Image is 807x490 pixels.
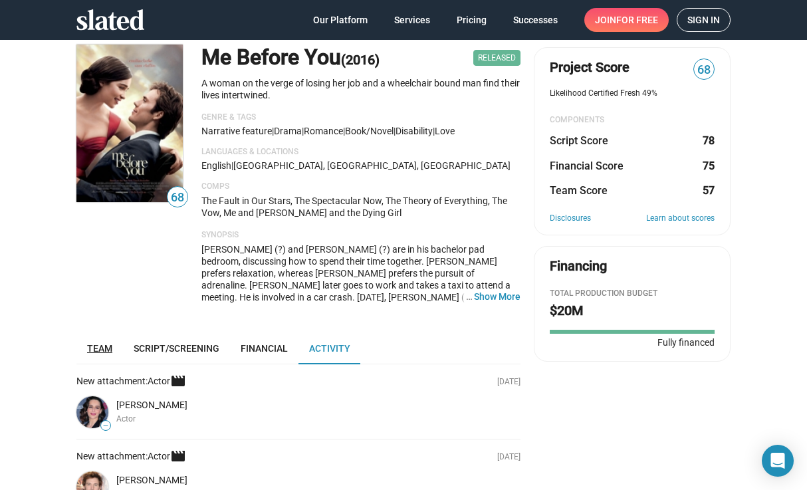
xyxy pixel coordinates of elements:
[396,126,433,136] span: disability
[550,257,607,275] div: Financing
[550,213,591,224] a: Disclosures
[550,302,715,320] h2: $20M
[435,126,455,136] span: love
[474,291,520,303] button: …Show More
[304,126,343,136] span: Romance
[702,184,715,197] dd: 57
[550,184,608,197] dt: Team Score
[473,50,520,66] span: Released
[343,126,345,136] span: |
[201,112,520,123] p: Genre & Tags
[201,43,380,72] h1: Me Before You
[309,343,350,354] span: Activity
[446,8,497,32] a: Pricing
[550,88,715,99] div: Likelihood Certified Fresh 49%
[384,8,441,32] a: Services
[394,126,396,136] span: |
[201,147,520,158] p: Languages & Locations
[233,160,511,171] span: [GEOGRAPHIC_DATA], [GEOGRAPHIC_DATA], [GEOGRAPHIC_DATA]
[123,332,230,364] a: Script/Screening
[550,134,608,148] dt: Script Score
[272,126,274,136] span: |
[201,230,520,241] p: Synopsis
[201,182,520,192] p: Comps
[550,59,630,76] span: Project Score
[302,8,378,32] a: Our Platform
[550,115,715,126] div: COMPONENTS
[241,343,288,354] span: Financial
[702,134,715,148] dd: 78
[134,343,219,354] span: Script/Screening
[345,126,394,136] span: book/novel
[201,77,520,102] p: A woman on the verge of losing her job and a wheelchair bound man find their lives intertwined.
[201,195,520,219] p: The Fault in Our Stars, The Spectacular Now, The Theory of Everything, The Vow, Me and [PERSON_NA...
[677,8,731,32] a: Sign in
[460,291,474,303] span: …
[148,451,191,461] span: Actor
[694,61,714,79] span: 68
[457,8,487,32] span: Pricing
[201,160,231,171] span: English
[497,377,520,388] p: [DATE]
[76,375,464,391] div: New attachment:
[313,8,368,32] span: Our Platform
[87,343,112,354] span: Team
[298,332,361,364] a: Activity
[148,376,191,386] span: Actor
[341,52,380,68] span: (2016)
[230,332,298,364] a: Financial
[584,8,669,32] a: Joinfor free
[116,475,187,485] span: [PERSON_NAME]
[652,336,715,349] span: Fully financed
[201,126,272,136] span: Narrative feature
[433,126,435,136] span: |
[116,400,187,410] span: [PERSON_NAME]
[76,45,183,202] img: Me Before You
[76,450,464,466] div: New attachment:
[550,159,624,173] dt: Financial Score
[513,8,558,32] span: Successes
[550,289,715,299] div: Total Production budget
[646,213,715,224] a: Learn about scores
[274,126,302,136] span: Drama
[497,452,520,463] p: [DATE]
[302,126,304,136] span: |
[170,455,186,471] mat-icon: movie
[687,9,720,31] span: Sign in
[170,380,186,396] mat-icon: movie
[503,8,568,32] a: Successes
[394,8,430,32] span: Services
[101,422,110,429] span: —
[595,8,658,32] span: Join
[76,332,123,364] a: Team
[76,396,108,428] img: Emilia Clarke
[231,160,233,171] span: |
[702,159,715,173] dd: 75
[168,189,187,207] span: 68
[201,244,518,362] span: [PERSON_NAME] (?) and [PERSON_NAME] (?) are in his bachelor pad bedroom, discussing how to spend ...
[116,414,464,425] div: Actor
[762,445,794,477] div: Open Intercom Messenger
[616,8,658,32] span: for free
